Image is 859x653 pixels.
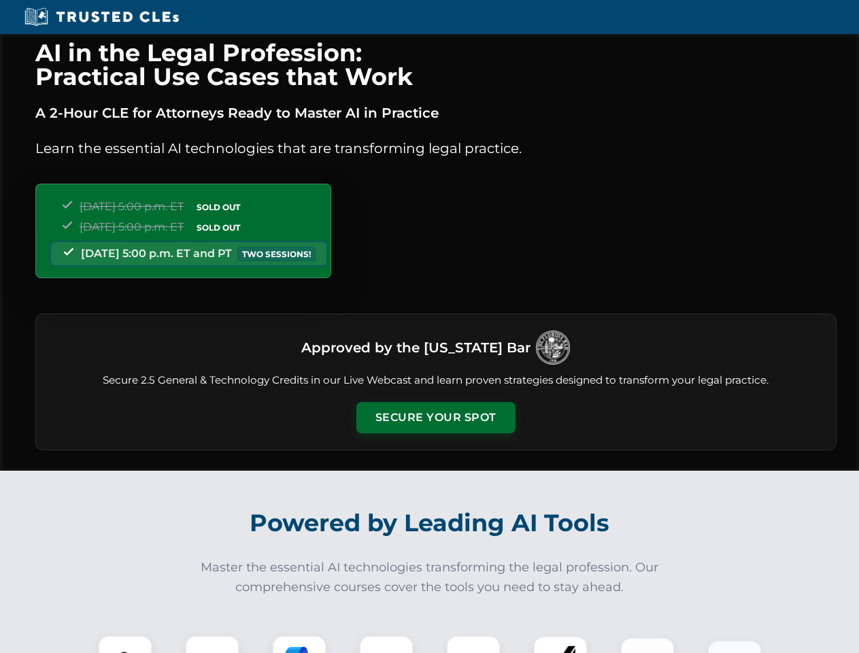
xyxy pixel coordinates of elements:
span: [DATE] 5:00 p.m. ET [80,200,184,213]
p: A 2-Hour CLE for Attorneys Ready to Master AI in Practice [35,102,837,124]
h3: Approved by the [US_STATE] Bar [301,335,530,360]
button: Secure Your Spot [356,402,516,433]
h1: AI in the Legal Profession: Practical Use Cases that Work [35,41,837,88]
span: [DATE] 5:00 p.m. ET [80,220,184,233]
span: SOLD OUT [192,200,245,214]
span: SOLD OUT [192,220,245,235]
p: Master the essential AI technologies transforming the legal profession. Our comprehensive courses... [192,558,668,597]
img: Logo [536,331,570,365]
h2: Powered by Leading AI Tools [53,499,807,547]
p: Secure 2.5 General & Technology Credits in our Live Webcast and learn proven strategies designed ... [52,373,820,388]
img: Trusted CLEs [20,7,183,27]
p: Learn the essential AI technologies that are transforming legal practice. [35,137,837,159]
